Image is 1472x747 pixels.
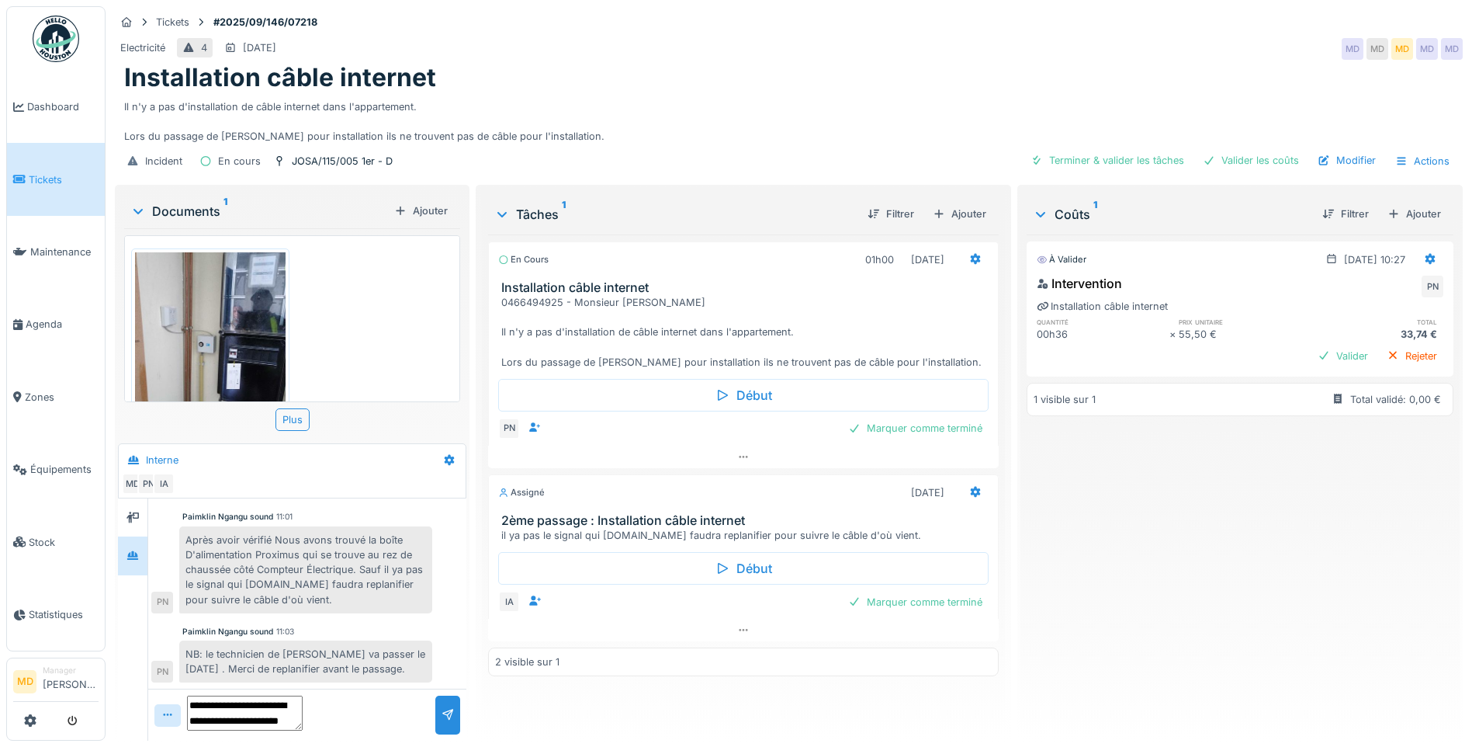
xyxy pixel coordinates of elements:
h1: Installation câble internet [124,63,436,92]
div: En cours [498,253,549,266]
div: Filtrer [861,203,920,224]
a: Statistiques [7,578,105,651]
div: 1 visible sur 1 [1034,392,1096,407]
div: IA [153,473,175,495]
span: Agenda [26,317,99,332]
div: Début [498,379,989,412]
div: Paimklin Ngangu sound [182,626,273,638]
sup: 1 [223,202,227,221]
div: PN [151,592,173,613]
div: 0466494925 - Monsieur [PERSON_NAME] Il n'y a pas d'installation de câble internet dans l'appartem... [501,295,992,370]
div: Intervention [1037,274,1122,293]
sup: 1 [562,205,566,224]
strong: #2025/09/146/07218 [207,15,324,30]
span: Tickets [29,172,99,187]
div: Electricité [120,40,165,55]
div: PN [498,418,520,440]
div: PN [137,473,159,495]
div: IA [498,591,520,613]
div: Plus [275,408,310,431]
div: 2 visible sur 1 [495,655,559,669]
div: Valider [1311,346,1374,367]
div: MD [1441,38,1463,60]
div: NB: le technicien de [PERSON_NAME] va passer le [DATE] . Merci de replanifier avant le passage. [179,641,432,683]
h6: quantité [1037,317,1169,327]
div: JOSA/115/005 1er - D [292,154,393,169]
div: Marquer comme terminé [842,592,989,613]
a: Tickets [7,143,105,215]
div: Tâches [494,205,855,224]
div: × [1169,327,1179,342]
div: À valider [1037,253,1086,266]
span: Zones [25,390,99,405]
span: Maintenance [30,245,99,259]
a: Dashboard [7,71,105,143]
div: PN [1422,276,1443,297]
div: Installation câble internet [1037,299,1168,314]
div: Ajouter [388,200,454,221]
div: Ajouter [1381,203,1447,224]
li: [PERSON_NAME] [43,665,99,698]
div: Ajouter [926,203,992,224]
div: Filtrer [1316,203,1375,224]
div: MD [1342,38,1363,60]
span: Dashboard [27,99,99,114]
a: Maintenance [7,216,105,288]
div: Assigné [498,486,545,499]
div: [DATE] [911,252,944,267]
div: 11:01 [276,511,293,523]
div: Il n'y a pas d'installation de câble internet dans l'appartement. Lors du passage de [PERSON_NAME... [124,93,1453,144]
div: PN [151,661,173,683]
div: Tickets [156,15,189,30]
div: 33,74 € [1311,327,1443,342]
div: Valider les coûts [1197,150,1305,171]
a: Agenda [7,288,105,360]
a: Stock [7,506,105,578]
div: 00h36 [1037,327,1169,342]
div: MD [1391,38,1413,60]
div: Actions [1388,150,1456,172]
div: 4 [201,40,207,55]
img: Badge_color-CXgf-gQk.svg [33,16,79,62]
div: Marquer comme terminé [842,418,989,439]
div: Terminer & valider les tâches [1024,150,1190,171]
h6: total [1311,317,1443,327]
div: MD [122,473,144,495]
div: Total validé: 0,00 € [1350,392,1441,407]
div: 55,50 € [1179,327,1311,342]
h6: prix unitaire [1179,317,1311,327]
div: MD [1416,38,1438,60]
div: Rejeter [1380,346,1443,367]
div: [DATE] 10:27 [1344,252,1405,267]
div: En cours [218,154,261,169]
div: Après avoir vérifié Nous avons trouvé la boîte D'alimentation Proximus qui se trouve au rez de ch... [179,526,432,613]
div: Début [498,552,989,585]
sup: 1 [1093,205,1097,224]
h3: Installation câble internet [501,280,992,295]
img: e0ps0ivrk97hprgb07yyt3z02c99 [135,252,286,453]
a: Zones [7,361,105,433]
h3: 2ème passage : Installation câble internet [501,513,992,528]
a: MD Manager[PERSON_NAME] [13,665,99,702]
div: Incident [145,154,182,169]
span: Stock [29,535,99,550]
div: Modifier [1311,150,1382,171]
div: 11:03 [276,626,294,638]
div: [DATE] [911,485,944,500]
div: Documents [130,202,388,221]
div: MD [1366,38,1388,60]
span: Équipements [30,462,99,477]
span: Statistiques [29,607,99,622]
li: MD [13,670,36,693]
a: Équipements [7,433,105,506]
div: Paimklin Ngangu sound [182,511,273,523]
div: Manager [43,665,99,676]
div: il ya pas le signal qui [DOMAIN_NAME] faudra replanifier pour suivre le câble d'où vient. [501,528,992,543]
div: [DATE] [243,40,276,55]
div: Interne [146,453,178,467]
div: 01h00 [865,252,894,267]
div: Coûts [1033,205,1310,224]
